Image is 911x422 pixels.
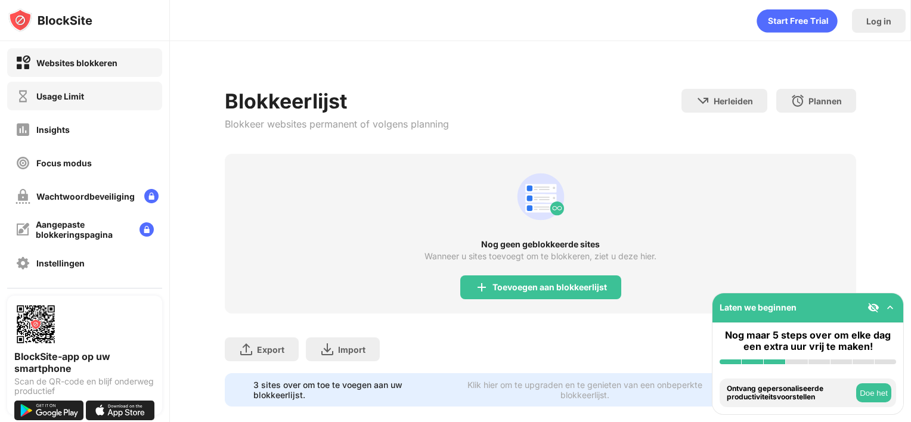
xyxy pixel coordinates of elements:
[225,118,449,130] div: Blokkeer websites permanent of volgens planning
[86,401,155,420] img: download-on-the-app-store.svg
[36,191,135,201] div: Wachtwoordbeveiliging
[36,58,117,68] div: Websites blokkeren
[867,302,879,314] img: eye-not-visible.svg
[16,256,30,271] img: settings-off.svg
[720,330,896,352] div: Nog maar 5 steps over om elke dag een extra uur vrij te maken!
[16,189,30,204] img: password-protection-off.svg
[16,89,30,104] img: time-usage-off.svg
[16,55,30,70] img: block-on.svg
[36,158,92,168] div: Focus modus
[36,91,84,101] div: Usage Limit
[36,219,130,240] div: Aangepaste blokkeringspagina
[451,380,719,400] div: Klik hier om te upgraden en te genieten van een onbeperkte blokkeerlijst.
[720,302,797,312] div: Laten we beginnen
[492,283,607,292] div: Toevoegen aan blokkeerlijst
[225,89,449,113] div: Blokkeerlijst
[14,303,57,346] img: options-page-qr-code.png
[257,345,284,355] div: Export
[36,258,85,268] div: Instellingen
[14,377,155,396] div: Scan de QR-code en blijf onderweg productief
[424,252,656,261] div: Wanneer u sites toevoegt om te blokkeren, ziet u deze hier.
[16,122,30,137] img: insights-off.svg
[225,240,857,249] div: Nog geen geblokkeerde sites
[884,302,896,314] img: omni-setup-toggle.svg
[512,168,569,225] div: animation
[14,401,83,420] img: get-it-on-google-play.svg
[16,222,30,237] img: customize-block-page-off.svg
[666,12,899,173] iframe: Dialoogvenster Inloggen met Google
[140,222,154,237] img: lock-menu.svg
[14,350,155,374] div: BlockSite-app op uw smartphone
[8,8,92,32] img: logo-blocksite.svg
[338,345,365,355] div: Import
[144,189,159,203] img: lock-menu.svg
[253,380,444,400] div: 3 sites over om toe te voegen aan uw blokkeerlijst.
[16,156,30,170] img: focus-off.svg
[727,384,853,402] div: Ontvang gepersonaliseerde productiviteitsvoorstellen
[757,9,838,33] div: animation
[36,125,70,135] div: Insights
[856,383,891,402] button: Doe het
